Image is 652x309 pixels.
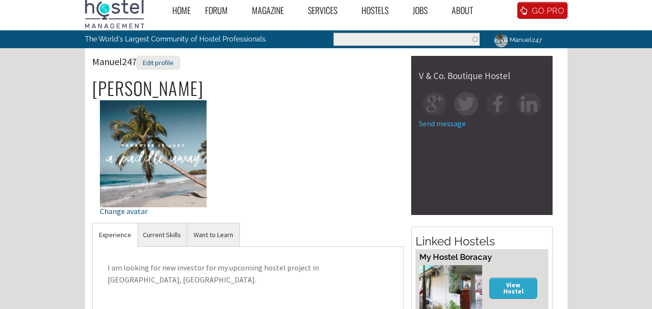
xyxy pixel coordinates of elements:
img: Manuel247's picture [493,32,510,49]
a: Want to Learn [187,223,239,247]
h2: [PERSON_NAME] [92,78,404,98]
p: I am looking for new investor for my upcoming hostel project in [GEOGRAPHIC_DATA], [GEOGRAPHIC_DA... [100,254,397,294]
a: Change avatar [100,148,207,215]
span: Manuel247 [92,55,180,67]
a: Current Skills [137,223,187,247]
a: GO PRO [517,2,567,19]
img: fb-square.png [486,92,510,116]
img: Manuel247's picture [100,100,207,207]
div: Change avatar [100,207,207,215]
img: gp-square.png [423,92,446,116]
div: V & Co. Boutique Hostel [419,71,545,81]
a: My Hostel Boracay [419,252,492,262]
a: Manuel247 [487,30,548,49]
p: The World's Largest Community of Hostel Professionals. [85,30,286,48]
h2: Linked Hostels [416,233,548,250]
a: Edit profile [137,55,180,67]
img: tw-square.png [454,92,478,116]
img: in-square.png [517,92,541,116]
div: Edit profile [137,56,180,70]
a: Send message [419,119,466,128]
a: Experience [93,223,138,247]
a: View Hostel [489,278,538,298]
input: Enter the terms you wish to search for. [333,33,480,46]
